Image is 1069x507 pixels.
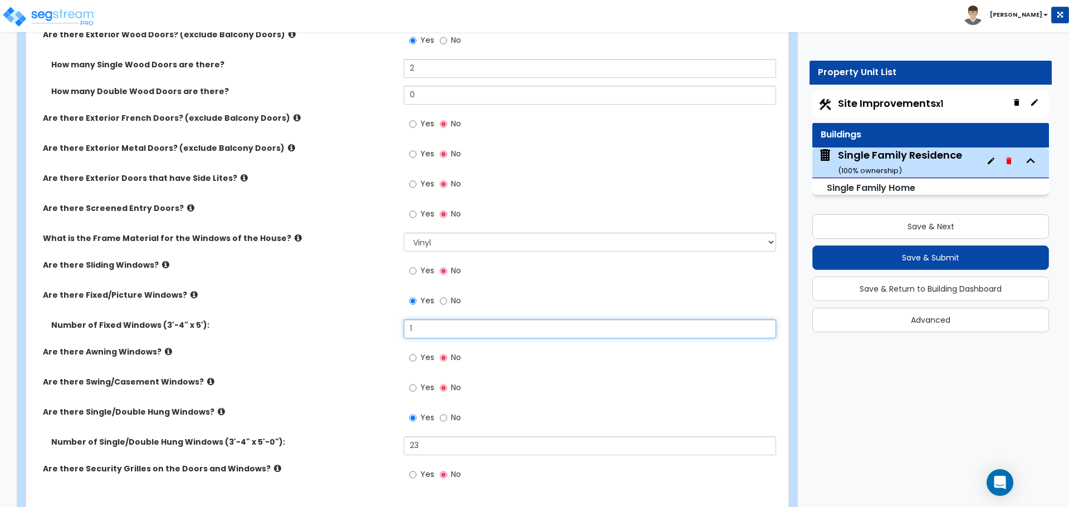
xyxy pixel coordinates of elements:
[51,436,395,447] label: Number of Single/Double Hung Windows (3'-4" x 5'-0"):
[420,412,434,423] span: Yes
[420,148,434,159] span: Yes
[295,234,302,242] i: click for more info!
[838,96,943,110] span: Site Improvements
[818,148,962,176] span: Single Family Residence
[963,6,983,25] img: avatar.png
[43,203,395,214] label: Are there Screened Entry Doors?
[818,66,1043,79] div: Property Unit List
[162,260,169,269] i: click for more info!
[288,144,295,152] i: click for more info!
[43,346,395,357] label: Are there Awning Windows?
[451,118,461,129] span: No
[440,35,447,47] input: No
[43,376,395,387] label: Are there Swing/Casement Windows?
[987,469,1013,496] div: Open Intercom Messenger
[409,469,416,481] input: Yes
[420,35,434,46] span: Yes
[420,208,434,219] span: Yes
[43,289,395,301] label: Are there Fixed/Picture Windows?
[451,178,461,189] span: No
[420,352,434,363] span: Yes
[451,382,461,393] span: No
[812,308,1049,332] button: Advanced
[420,469,434,480] span: Yes
[420,265,434,276] span: Yes
[451,352,461,363] span: No
[440,208,447,220] input: No
[451,148,461,159] span: No
[440,148,447,160] input: No
[51,86,395,97] label: How many Double Wood Doors are there?
[51,319,395,331] label: Number of Fixed Windows (3'-4" x 5'):
[409,35,416,47] input: Yes
[43,463,395,474] label: Are there Security Grilles on the Doors and Windows?
[440,412,447,424] input: No
[440,265,447,277] input: No
[43,29,395,40] label: Are there Exterior Wood Doors? (exclude Balcony Doors)
[409,295,416,307] input: Yes
[409,352,416,364] input: Yes
[43,142,395,154] label: Are there Exterior Metal Doors? (exclude Balcony Doors)
[409,178,416,190] input: Yes
[420,118,434,129] span: Yes
[165,347,172,356] i: click for more info!
[818,148,832,163] img: building.svg
[838,148,962,176] div: Single Family Residence
[936,98,943,110] small: x1
[43,233,395,244] label: What is the Frame Material for the Windows of the House?
[812,245,1049,270] button: Save & Submit
[409,265,416,277] input: Yes
[420,295,434,306] span: Yes
[2,6,96,28] img: logo_pro_r.png
[409,208,416,220] input: Yes
[451,208,461,219] span: No
[818,97,832,112] img: Construction.png
[451,469,461,480] span: No
[409,118,416,130] input: Yes
[190,291,198,299] i: click for more info!
[420,178,434,189] span: Yes
[451,295,461,306] span: No
[409,148,416,160] input: Yes
[440,469,447,481] input: No
[821,129,1041,141] div: Buildings
[274,464,281,472] i: click for more info!
[451,412,461,423] span: No
[440,118,447,130] input: No
[293,114,301,122] i: click for more info!
[440,382,447,394] input: No
[218,407,225,416] i: click for more info!
[812,214,1049,239] button: Save & Next
[43,112,395,124] label: Are there Exterior French Doors? (exclude Balcony Doors)
[43,259,395,270] label: Are there Sliding Windows?
[440,295,447,307] input: No
[451,265,461,276] span: No
[51,59,395,70] label: How many Single Wood Doors are there?
[409,412,416,424] input: Yes
[440,178,447,190] input: No
[990,11,1042,19] b: [PERSON_NAME]
[420,382,434,393] span: Yes
[812,277,1049,301] button: Save & Return to Building Dashboard
[43,406,395,417] label: Are there Single/Double Hung Windows?
[451,35,461,46] span: No
[207,377,214,386] i: click for more info!
[43,173,395,184] label: Are there Exterior Doors that have Side Lites?
[288,30,296,38] i: click for more info!
[838,165,902,176] small: ( 100 % ownership)
[440,352,447,364] input: No
[827,181,915,194] small: Single Family Home
[241,174,248,182] i: click for more info!
[187,204,194,212] i: click for more info!
[409,382,416,394] input: Yes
